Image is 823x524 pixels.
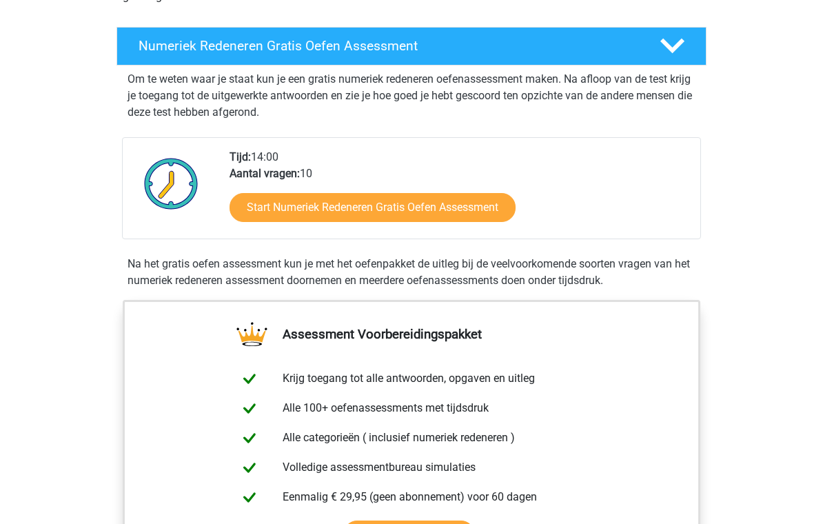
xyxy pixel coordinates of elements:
[230,193,516,222] a: Start Numeriek Redeneren Gratis Oefen Assessment
[230,150,251,163] b: Tijd:
[128,71,695,121] p: Om te weten waar je staat kun je een gratis numeriek redeneren oefenassessment maken. Na afloop v...
[136,149,206,218] img: Klok
[230,167,300,180] b: Aantal vragen:
[111,27,712,65] a: Numeriek Redeneren Gratis Oefen Assessment
[219,149,700,239] div: 14:00 10
[139,38,638,54] h4: Numeriek Redeneren Gratis Oefen Assessment
[122,256,701,289] div: Na het gratis oefen assessment kun je met het oefenpakket de uitleg bij de veelvoorkomende soorte...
